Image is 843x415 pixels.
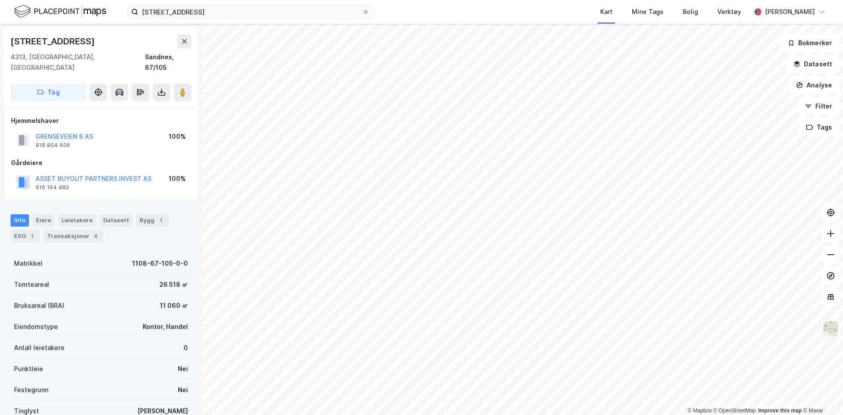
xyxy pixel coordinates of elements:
[178,364,188,374] div: Nei
[14,364,43,374] div: Punktleie
[143,321,188,332] div: Kontor, Handel
[11,115,191,126] div: Hjemmelshaver
[14,385,48,395] div: Festegrunn
[14,343,65,353] div: Antall leietakere
[43,230,104,242] div: Transaksjoner
[58,214,96,227] div: Leietakere
[28,232,36,241] div: 1
[789,76,839,94] button: Analyse
[169,173,186,184] div: 100%
[160,300,188,311] div: 11 060 ㎡
[156,216,165,225] div: 1
[799,373,843,415] div: Kontrollprogram for chat
[178,385,188,395] div: Nei
[11,214,29,227] div: Info
[11,230,40,242] div: ESG
[132,258,188,269] div: 1108-67-105-0-0
[145,52,191,73] div: Sandnes, 67/105
[136,214,169,227] div: Bygg
[11,158,191,168] div: Gårdeiere
[799,373,843,415] iframe: Chat Widget
[14,4,106,19] img: logo.f888ab2527a4732fd821a326f86c7f29.svg
[11,52,145,73] div: 4313, [GEOGRAPHIC_DATA], [GEOGRAPHIC_DATA]
[11,83,86,101] button: Tag
[765,7,815,17] div: [PERSON_NAME]
[717,7,741,17] div: Verktøy
[758,408,802,414] a: Improve this map
[600,7,612,17] div: Kart
[184,343,188,353] div: 0
[36,184,69,191] div: 916 164 882
[11,34,97,48] div: [STREET_ADDRESS]
[688,408,712,414] a: Mapbox
[14,279,49,290] div: Tomteareal
[822,320,839,337] img: Z
[169,131,186,142] div: 100%
[797,97,839,115] button: Filter
[159,279,188,290] div: 26 518 ㎡
[780,34,839,52] button: Bokmerker
[683,7,698,17] div: Bolig
[100,214,133,227] div: Datasett
[713,408,756,414] a: OpenStreetMap
[14,300,65,311] div: Bruksareal (BRA)
[786,55,839,73] button: Datasett
[138,5,362,18] input: Søk på adresse, matrikkel, gårdeiere, leietakere eller personer
[632,7,663,17] div: Mine Tags
[32,214,54,227] div: Eiere
[36,142,70,149] div: 918 854 606
[799,119,839,136] button: Tags
[14,321,58,332] div: Eiendomstype
[91,232,100,241] div: 4
[14,258,43,269] div: Matrikkel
